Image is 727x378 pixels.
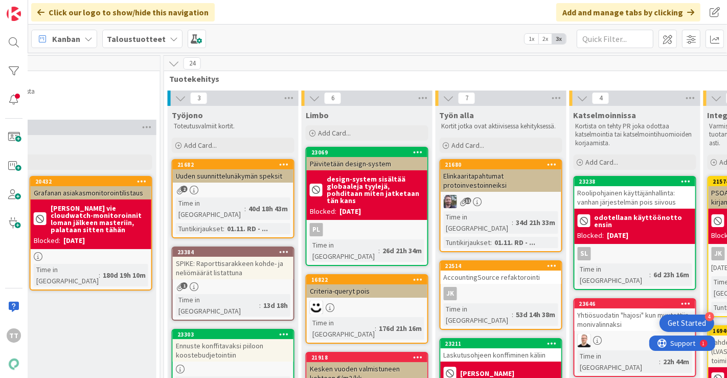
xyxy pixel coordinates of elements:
[552,34,566,44] span: 3x
[51,205,148,233] b: [PERSON_NAME] vie cloudwatch-monitoroinnit loman jälkeen masteriin, palataan sitten tähän
[21,2,47,14] span: Support
[579,178,695,185] div: 23238
[318,128,351,138] span: Add Card...
[107,34,166,44] b: Taloustuotteet
[31,177,151,199] div: 20432Grafanan asiakasmonitorointilistaus
[172,110,203,120] span: Työjono
[310,223,323,236] div: PL
[575,334,695,347] div: LL
[7,328,21,343] div: TT
[34,235,60,246] div: Blocked:
[651,269,692,280] div: 6d 23h 16m
[174,122,292,130] p: Toteutusvalmiit kortit.
[444,287,457,300] div: JK
[184,57,201,70] span: 24
[712,247,725,260] div: JK
[575,299,695,308] div: 23646
[99,270,100,281] span: :
[465,197,471,204] span: 11
[441,261,561,284] div: 22514AccountingSource refaktorointi
[307,301,427,314] div: MH
[310,301,323,314] img: MH
[512,217,514,228] span: :
[324,92,342,104] span: 6
[307,223,427,236] div: PL
[444,211,512,234] div: Time in [GEOGRAPHIC_DATA]
[512,309,514,320] span: :
[307,275,427,284] div: 16822
[577,30,653,48] input: Quick Filter...
[259,300,261,311] span: :
[441,261,561,271] div: 22514
[339,206,361,217] div: [DATE]
[176,223,223,234] div: Tuntikirjaukset
[306,110,329,120] span: Limbo
[441,339,561,362] div: 23211Laskutusohjeen konffiminen käliin
[224,223,270,234] div: 01.11. RD - ...
[592,92,609,104] span: 4
[31,186,151,199] div: Grafanan asiakasmonitorointilistaus
[176,197,244,220] div: Time in [GEOGRAPHIC_DATA]
[307,157,427,170] div: Päivitetään design-system
[576,122,694,147] p: Kortista on tehty PR joka odottaa katselmointia tai katselmointihuomioiden korjaamista.
[578,334,591,347] img: LL
[307,284,427,298] div: Criteria-queryt pois
[31,177,151,186] div: 20432
[7,357,21,371] img: avatar
[441,348,561,362] div: Laskutusohjeen konffiminen käliin
[452,141,485,150] span: Add Card...
[579,300,695,307] div: 23646
[575,308,695,331] div: Yhtiösuodatin "hajosi" kun muutettiin monivalinnaksi
[7,7,21,21] img: Visit kanbanzone.com
[311,149,427,156] div: 23069
[173,257,293,279] div: SPIKE: Raporttisarakkeen kohde- ja neliömäärät listattuna
[595,214,692,228] b: odotellaan käyttöönotto ensin
[223,223,224,234] span: :
[538,34,552,44] span: 2x
[307,148,427,157] div: 23069
[575,177,695,186] div: 23238
[514,309,558,320] div: 53d 14h 38m
[181,282,188,289] span: 1
[177,161,293,168] div: 21682
[578,263,650,286] div: Time in [GEOGRAPHIC_DATA]
[441,169,561,192] div: Elinkaaritapahtumat protoinvestoinneiksi
[34,264,99,286] div: Time in [GEOGRAPHIC_DATA]
[307,148,427,170] div: 23069Päivitetään design-system
[181,186,188,192] span: 2
[661,356,692,367] div: 22h 44m
[173,339,293,362] div: Ennuste konffitavaksi piiloon koostebudjetointiin
[660,356,661,367] span: :
[261,300,290,311] div: 13d 18h
[441,287,561,300] div: JK
[53,4,56,12] div: 1
[578,350,660,373] div: Time in [GEOGRAPHIC_DATA]
[525,34,538,44] span: 1x
[607,230,629,241] div: [DATE]
[660,315,714,332] div: Open Get Started checklist, remaining modules: 4
[173,330,293,362] div: 23303Ennuste konffitavaksi piiloon koostebudjetointiin
[440,110,474,120] span: Työn alla
[575,247,695,260] div: sl
[574,110,637,120] span: Katselmoinnissa
[173,248,293,279] div: 23384SPIKE: Raporttisarakkeen kohde- ja neliömäärät listattuna
[668,318,706,328] div: Get Started
[586,158,619,167] span: Add Card...
[441,195,561,208] div: TK
[575,299,695,331] div: 23646Yhtiösuodatin "hajosi" kun muutettiin monivalinnaksi
[311,276,427,283] div: 16822
[491,237,492,248] span: :
[444,195,457,208] img: TK
[52,33,80,45] span: Kanban
[31,3,215,21] div: Click our logo to show/hide this navigation
[173,248,293,257] div: 23384
[246,203,290,214] div: 40d 18h 43m
[492,237,538,248] div: 01.11. RD - ...
[378,245,380,256] span: :
[441,160,561,192] div: 21680Elinkaaritapahtumat protoinvestoinneiksi
[100,270,148,281] div: 180d 19h 10m
[176,294,259,317] div: Time in [GEOGRAPHIC_DATA]
[705,312,714,321] div: 4
[458,92,475,104] span: 7
[307,275,427,298] div: 16822Criteria-queryt pois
